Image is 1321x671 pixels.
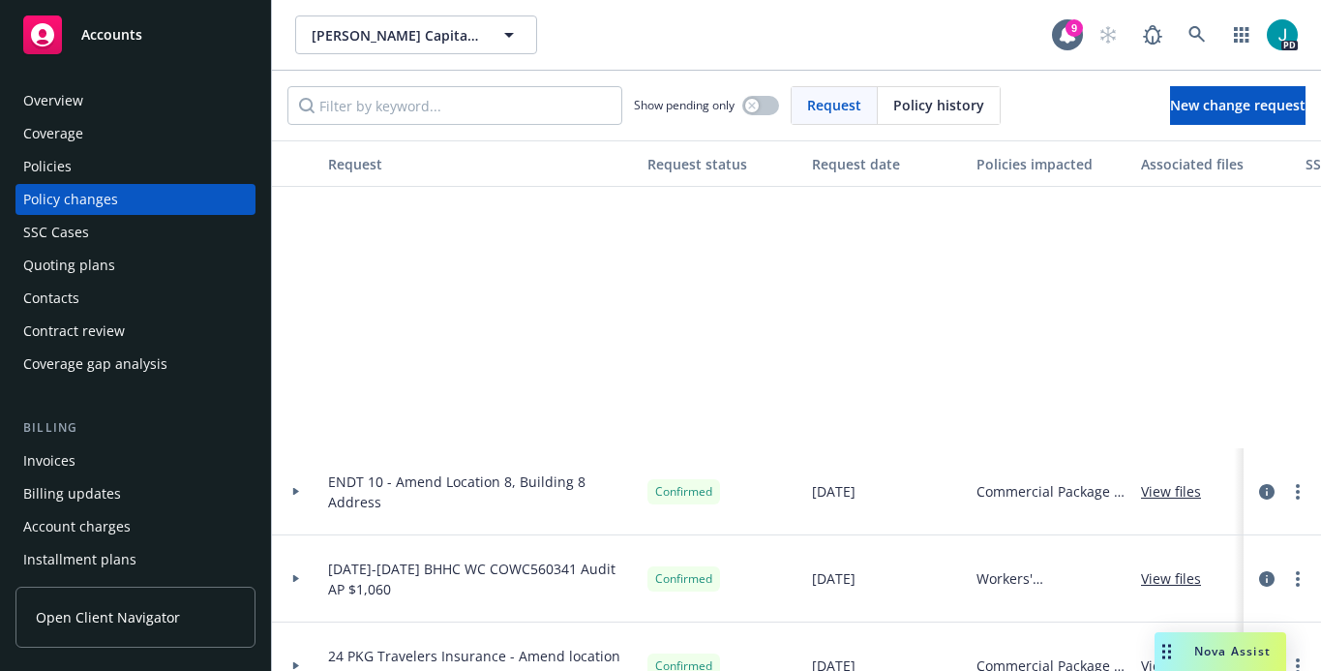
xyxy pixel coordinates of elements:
[1286,567,1309,591] a: more
[328,472,632,512] span: ENDT 10 - Amend Location 8, Building 8 Address
[976,154,1126,174] div: Policies impacted
[1141,568,1216,589] a: View files
[23,349,167,380] div: Coverage gap analysis
[1170,96,1306,114] span: New change request
[647,154,796,174] div: Request status
[812,481,856,502] span: [DATE]
[15,217,255,248] a: SSC Cases
[1133,15,1172,54] a: Report a Bug
[15,418,255,438] div: Billing
[1066,19,1083,37] div: 9
[1155,632,1286,671] button: Nova Assist
[36,607,180,627] span: Open Client Navigator
[1267,19,1298,50] img: photo
[15,118,255,149] a: Coverage
[15,250,255,281] a: Quoting plans
[23,511,131,542] div: Account charges
[1178,15,1216,54] a: Search
[23,478,121,509] div: Billing updates
[893,95,984,115] span: Policy history
[976,481,1126,502] span: Commercial Package - Master PKG
[81,27,142,43] span: Accounts
[634,97,735,113] span: Show pending only
[15,151,255,182] a: Policies
[15,316,255,347] a: Contract review
[320,140,640,187] button: Request
[328,559,632,599] span: [DATE]-[DATE] BHHC WC COWC560341 Audit AP $1,060
[272,535,320,623] div: Toggle Row Expanded
[1255,567,1278,591] a: circleInformation
[1141,481,1216,502] a: View files
[15,445,255,476] a: Invoices
[23,544,136,575] div: Installment plans
[23,184,118,215] div: Policy changes
[655,570,712,588] span: Confirmed
[287,86,622,125] input: Filter by keyword...
[23,445,75,476] div: Invoices
[312,25,479,46] span: [PERSON_NAME] Capital Co.
[23,283,79,314] div: Contacts
[1286,480,1309,503] a: more
[804,140,969,187] button: Request date
[1141,154,1290,174] div: Associated files
[23,316,125,347] div: Contract review
[15,85,255,116] a: Overview
[15,349,255,380] a: Coverage gap analysis
[1133,140,1298,187] button: Associated files
[1170,86,1306,125] a: New change request
[295,15,537,54] button: [PERSON_NAME] Capital Co.
[328,154,632,174] div: Request
[23,151,72,182] div: Policies
[23,250,115,281] div: Quoting plans
[807,95,861,115] span: Request
[812,154,961,174] div: Request date
[272,448,320,535] div: Toggle Row Expanded
[23,85,83,116] div: Overview
[23,217,89,248] div: SSC Cases
[15,544,255,575] a: Installment plans
[976,568,1126,589] span: Workers' Compensation
[23,118,83,149] div: Coverage
[1222,15,1261,54] a: Switch app
[15,184,255,215] a: Policy changes
[1089,15,1127,54] a: Start snowing
[812,568,856,589] span: [DATE]
[640,140,804,187] button: Request status
[15,478,255,509] a: Billing updates
[1255,480,1278,503] a: circleInformation
[15,283,255,314] a: Contacts
[969,140,1133,187] button: Policies impacted
[655,483,712,501] span: Confirmed
[1155,632,1179,671] div: Drag to move
[1194,643,1271,659] span: Nova Assist
[15,511,255,542] a: Account charges
[15,8,255,62] a: Accounts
